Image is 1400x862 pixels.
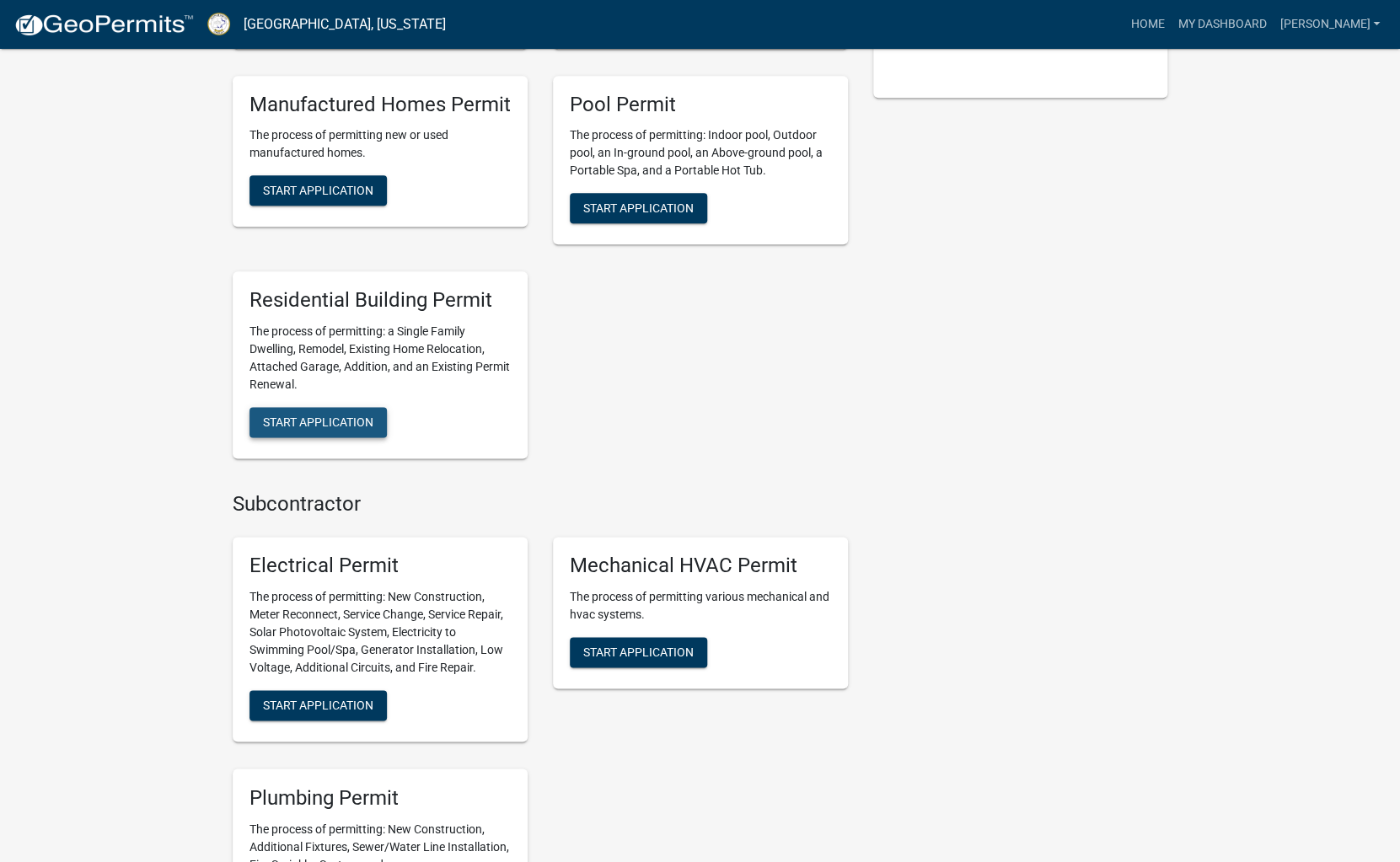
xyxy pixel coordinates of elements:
button: Start Application [570,637,707,667]
button: Start Application [249,690,387,720]
span: Start Application [263,184,373,197]
span: Start Application [583,645,694,658]
img: Putnam County, Georgia [207,13,230,35]
a: Home [1124,8,1171,40]
a: [PERSON_NAME] [1273,8,1387,40]
button: Start Application [249,175,387,206]
a: [GEOGRAPHIC_DATA], [US_STATE] [244,10,446,39]
h4: Subcontractor [233,492,848,517]
p: The process of permitting: New Construction, Meter Reconnect, Service Change, Service Repair, Sol... [249,588,511,677]
h5: Plumbing Permit [249,785,511,810]
p: The process of permitting: Indoor pool, Outdoor pool, an In-ground pool, an Above-ground pool, a ... [570,126,831,179]
h5: Electrical Permit [249,554,511,578]
button: Start Application [249,407,387,437]
h5: Pool Permit [570,93,831,117]
h5: Manufactured Homes Permit [249,93,511,117]
p: The process of permitting new or used manufactured homes. [249,126,511,162]
p: The process of permitting: a Single Family Dwelling, Remodel, Existing Home Relocation, Attached ... [249,323,511,394]
span: Start Application [263,415,373,429]
span: Start Application [263,698,373,711]
h5: Residential Building Permit [249,288,511,313]
p: The process of permitting various mechanical and hvac systems. [570,588,831,624]
button: Start Application [570,193,707,223]
h5: Mechanical HVAC Permit [570,554,831,578]
a: My Dashboard [1171,8,1273,40]
span: Start Application [583,201,694,215]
